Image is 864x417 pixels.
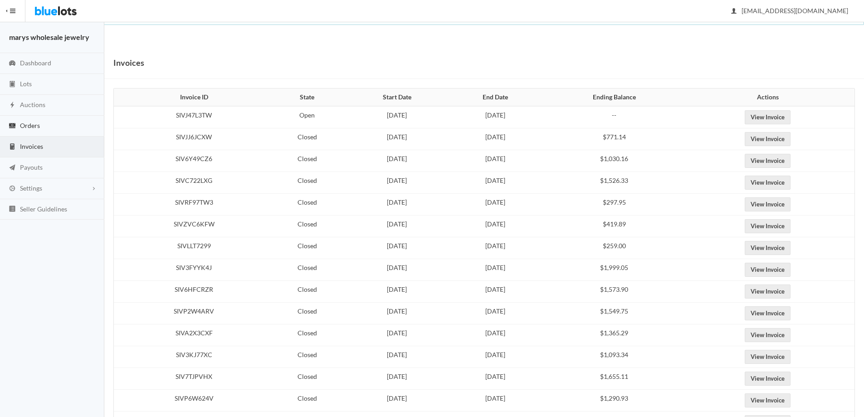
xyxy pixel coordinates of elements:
[449,106,542,128] td: [DATE]
[449,172,542,194] td: [DATE]
[8,122,17,131] ion-icon: cash
[346,194,449,216] td: [DATE]
[8,205,17,214] ion-icon: list box
[114,368,269,390] td: SIV7TJPVHX
[745,219,791,233] a: View Invoice
[269,216,346,237] td: Closed
[346,368,449,390] td: [DATE]
[20,122,40,129] span: Orders
[542,88,687,107] th: Ending Balance
[745,110,791,124] a: View Invoice
[114,128,269,150] td: SIVJJ6JCXW
[449,237,542,259] td: [DATE]
[449,390,542,412] td: [DATE]
[8,59,17,68] ion-icon: speedometer
[9,33,89,41] strong: marys wholesale jewelry
[114,259,269,281] td: SIV3FYYK4J
[449,346,542,368] td: [DATE]
[542,128,687,150] td: $771.14
[114,194,269,216] td: SIVRF97TW3
[20,163,43,171] span: Payouts
[449,128,542,150] td: [DATE]
[269,237,346,259] td: Closed
[114,237,269,259] td: SIVLLT7299
[542,259,687,281] td: $1,999.05
[745,350,791,364] a: View Invoice
[346,237,449,259] td: [DATE]
[542,150,687,172] td: $1,030.16
[346,150,449,172] td: [DATE]
[542,368,687,390] td: $1,655.11
[542,281,687,303] td: $1,573.90
[113,56,144,69] h1: Invoices
[114,106,269,128] td: SIVJ47L3TW
[745,176,791,190] a: View Invoice
[114,346,269,368] td: SIV3KJ77XC
[20,59,51,67] span: Dashboard
[269,390,346,412] td: Closed
[745,132,791,146] a: View Invoice
[346,324,449,346] td: [DATE]
[114,216,269,237] td: SIVZVC6KFW
[114,150,269,172] td: SIV6Y49CZ6
[269,88,346,107] th: State
[449,303,542,324] td: [DATE]
[745,393,791,407] a: View Invoice
[542,216,687,237] td: $419.89
[346,281,449,303] td: [DATE]
[20,142,43,150] span: Invoices
[346,259,449,281] td: [DATE]
[8,80,17,89] ion-icon: clipboard
[114,390,269,412] td: SIVP6W624V
[449,281,542,303] td: [DATE]
[114,324,269,346] td: SIVA2X3CXF
[449,259,542,281] td: [DATE]
[114,303,269,324] td: SIVP2W4ARV
[346,303,449,324] td: [DATE]
[542,390,687,412] td: $1,290.93
[20,184,42,192] span: Settings
[542,303,687,324] td: $1,549.75
[449,324,542,346] td: [DATE]
[542,172,687,194] td: $1,526.33
[542,324,687,346] td: $1,365.29
[346,88,449,107] th: Start Date
[745,306,791,320] a: View Invoice
[269,128,346,150] td: Closed
[269,346,346,368] td: Closed
[346,172,449,194] td: [DATE]
[8,164,17,172] ion-icon: paper plane
[745,372,791,386] a: View Invoice
[269,303,346,324] td: Closed
[346,106,449,128] td: [DATE]
[269,150,346,172] td: Closed
[8,185,17,193] ion-icon: cog
[687,88,854,107] th: Actions
[745,154,791,168] a: View Invoice
[542,237,687,259] td: $259.00
[269,324,346,346] td: Closed
[114,281,269,303] td: SIV6HFCRZR
[542,194,687,216] td: $297.95
[269,194,346,216] td: Closed
[269,281,346,303] td: Closed
[269,259,346,281] td: Closed
[346,390,449,412] td: [DATE]
[745,328,791,342] a: View Invoice
[449,216,542,237] td: [DATE]
[542,346,687,368] td: $1,093.34
[114,88,269,107] th: Invoice ID
[449,194,542,216] td: [DATE]
[732,7,848,15] span: [EMAIL_ADDRESS][DOMAIN_NAME]
[729,7,738,16] ion-icon: person
[269,106,346,128] td: Open
[269,172,346,194] td: Closed
[745,263,791,277] a: View Invoice
[20,80,32,88] span: Lots
[745,241,791,255] a: View Invoice
[449,150,542,172] td: [DATE]
[449,88,542,107] th: End Date
[8,101,17,110] ion-icon: flash
[346,216,449,237] td: [DATE]
[542,106,687,128] td: --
